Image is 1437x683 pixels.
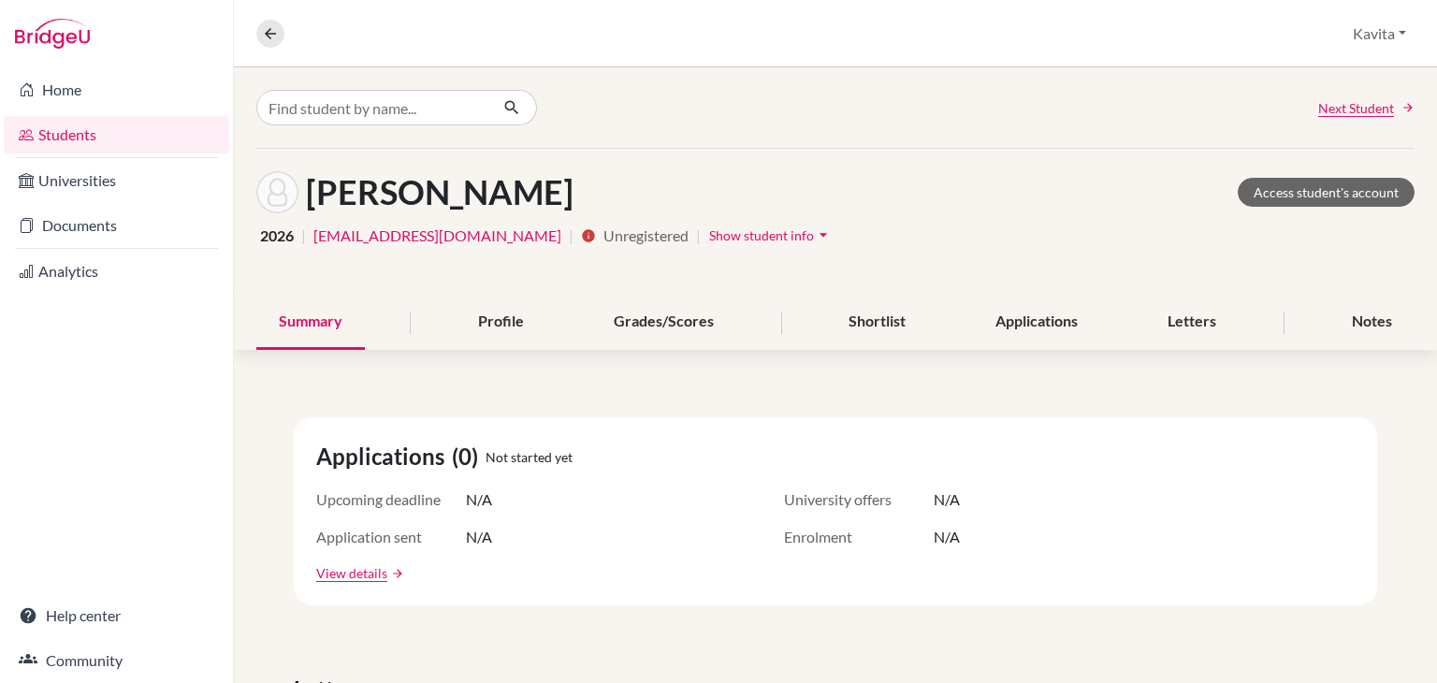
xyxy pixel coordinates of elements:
span: N/A [466,488,492,511]
div: Letters [1145,295,1239,350]
span: | [301,225,306,247]
div: Grades/Scores [591,295,736,350]
span: N/A [934,488,960,511]
span: Not started yet [486,447,573,467]
a: Analytics [4,253,229,290]
span: (0) [452,440,486,473]
span: Enrolment [784,526,934,548]
span: Unregistered [603,225,689,247]
a: Students [4,116,229,153]
span: Next Student [1318,98,1394,118]
h1: [PERSON_NAME] [306,172,573,212]
span: Application sent [316,526,466,548]
img: Bridge-U [15,19,90,49]
a: Next Student [1318,98,1415,118]
a: Help center [4,597,229,634]
span: N/A [934,526,960,548]
img: ADITI AGARWAL's avatar [256,171,298,213]
span: Upcoming deadline [316,488,466,511]
div: Summary [256,295,365,350]
i: arrow_drop_down [814,225,833,244]
input: Find student by name... [256,90,488,125]
a: arrow_forward [387,567,404,580]
div: Applications [973,295,1100,350]
span: University offers [784,488,934,511]
a: Universities [4,162,229,199]
a: Community [4,642,229,679]
span: | [696,225,701,247]
a: View details [316,563,387,583]
a: Access student's account [1238,178,1415,207]
button: Show student infoarrow_drop_down [708,221,834,250]
span: | [569,225,573,247]
span: Applications [316,440,452,473]
a: Home [4,71,229,109]
button: Kavita [1344,16,1415,51]
div: Shortlist [826,295,928,350]
span: N/A [466,526,492,548]
a: [EMAIL_ADDRESS][DOMAIN_NAME] [313,225,561,247]
div: Profile [456,295,546,350]
i: info [581,228,596,243]
div: Notes [1329,295,1415,350]
a: Documents [4,207,229,244]
span: Show student info [709,227,814,243]
span: 2026 [260,225,294,247]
